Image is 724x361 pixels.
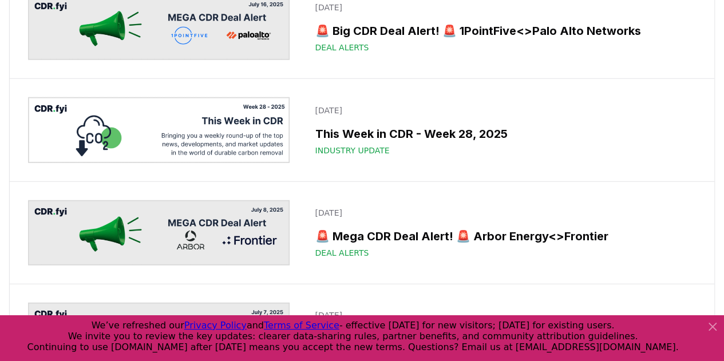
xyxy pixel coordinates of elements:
p: [DATE] [315,207,689,219]
span: Deal Alerts [315,247,369,259]
p: [DATE] [315,310,689,321]
a: [DATE]🚨 Mega CDR Deal Alert! 🚨 Arbor Energy<>FrontierDeal Alerts [308,200,696,265]
img: This Week in CDR - Week 28, 2025 blog post image [28,97,290,162]
p: [DATE] [315,2,689,13]
span: Deal Alerts [315,42,369,53]
img: 🚨 Mega CDR Deal Alert! 🚨 Arbor Energy<>Frontier blog post image [28,200,290,265]
span: Industry Update [315,145,389,156]
h3: 🚨 Mega CDR Deal Alert! 🚨 Arbor Energy<>Frontier [315,228,689,245]
h3: 🚨 Big CDR Deal Alert! 🚨 1PointFive<>Palo Alto Networks [315,22,689,39]
a: [DATE]This Week in CDR - Week 28, 2025Industry Update [308,98,696,163]
h3: This Week in CDR - Week 28, 2025 [315,125,689,142]
p: [DATE] [315,105,689,116]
